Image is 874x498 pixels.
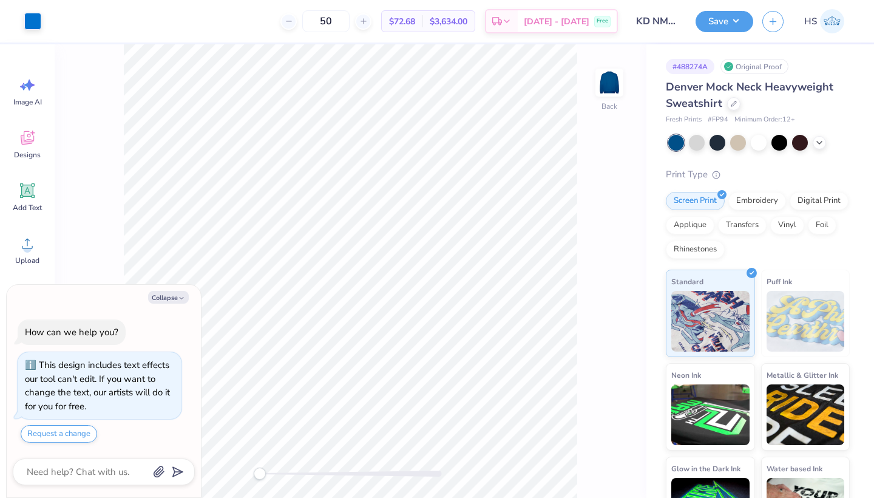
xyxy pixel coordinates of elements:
[790,192,849,210] div: Digital Print
[25,359,170,412] div: This design includes text effects our tool can't edit. If you want to change the text, our artist...
[254,468,266,480] div: Accessibility label
[767,369,838,381] span: Metallic & Glitter Ink
[666,80,833,111] span: Denver Mock Neck Heavyweight Sweatshirt
[666,115,702,125] span: Fresh Prints
[767,291,845,352] img: Puff Ink
[804,15,817,29] span: HS
[767,462,822,475] span: Water based Ink
[14,150,41,160] span: Designs
[597,70,622,95] img: Back
[601,101,617,112] div: Back
[671,369,701,381] span: Neon Ink
[696,11,753,32] button: Save
[720,59,788,74] div: Original Proof
[666,240,725,259] div: Rhinestones
[627,9,686,33] input: Untitled Design
[666,168,850,182] div: Print Type
[21,425,97,443] button: Request a change
[718,216,767,234] div: Transfers
[767,275,792,288] span: Puff Ink
[666,216,714,234] div: Applique
[799,9,850,33] a: HS
[708,115,728,125] span: # FP94
[430,15,467,28] span: $3,634.00
[767,384,845,445] img: Metallic & Glitter Ink
[671,275,703,288] span: Standard
[524,15,589,28] span: [DATE] - [DATE]
[666,59,714,74] div: # 488274A
[671,384,750,445] img: Neon Ink
[728,192,786,210] div: Embroidery
[671,462,740,475] span: Glow in the Dark Ink
[15,256,39,265] span: Upload
[734,115,795,125] span: Minimum Order: 12 +
[302,10,350,32] input: – –
[148,291,189,304] button: Collapse
[808,216,836,234] div: Foil
[770,216,804,234] div: Vinyl
[820,9,844,33] img: Helen Slacik
[13,97,42,107] span: Image AI
[597,17,608,26] span: Free
[25,326,118,338] div: How can we help you?
[671,291,750,352] img: Standard
[666,192,725,210] div: Screen Print
[389,15,415,28] span: $72.68
[13,203,42,213] span: Add Text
